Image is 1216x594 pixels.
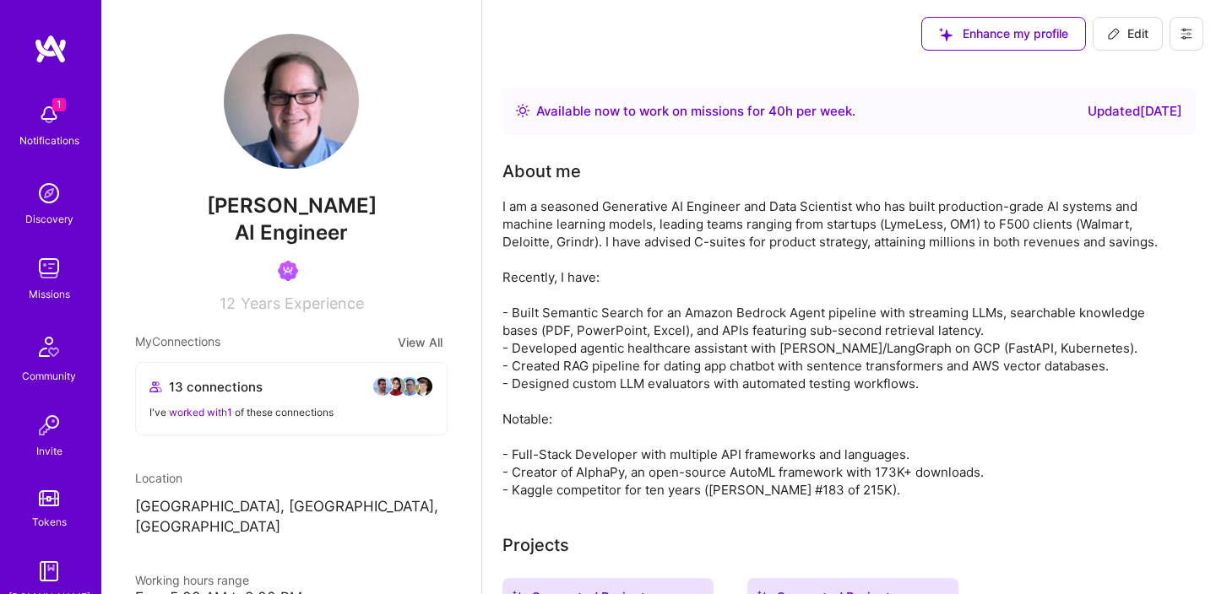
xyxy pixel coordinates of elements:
span: Working hours range [135,573,249,587]
img: teamwork [32,251,66,285]
img: avatar [399,376,420,397]
div: Notifications [19,132,79,149]
span: Enhance my profile [939,25,1068,42]
span: [PERSON_NAME] [135,193,448,219]
button: Edit [1093,17,1163,51]
i: icon Collaborator [149,381,162,393]
div: I am a seasoned Generative AI Engineer and Data Scientist who has built production-grade AI syste... [502,197,1178,499]
img: discovery [32,176,66,210]
span: AI Engineer [235,220,348,245]
div: Community [22,367,76,385]
div: I've of these connections [149,403,433,421]
span: Edit [1107,25,1148,42]
div: Missions [29,285,70,303]
img: User Avatar [224,34,359,169]
div: Invite [36,442,62,460]
img: Been on Mission [278,261,298,281]
div: About me [502,159,581,184]
div: Updated [DATE] [1088,101,1182,121]
span: Years Experience [241,294,364,312]
button: 13 connectionsavataravataravataravatarI've worked with1 of these connections [135,362,448,435]
div: Projects [502,532,569,558]
i: icon SuggestedTeams [939,28,953,41]
div: Discovery [25,210,73,228]
button: View All [393,332,448,352]
img: bell [32,98,66,132]
button: Enhance my profile [921,17,1086,51]
span: 12 [220,294,236,312]
img: Availability [516,104,529,117]
img: guide book [32,554,66,588]
div: Location [135,469,448,487]
span: 40 [768,103,785,119]
img: avatar [372,376,393,397]
span: 13 connections [169,378,263,396]
p: [GEOGRAPHIC_DATA], [GEOGRAPHIC_DATA], [GEOGRAPHIC_DATA] [135,497,448,537]
img: Community [29,327,69,367]
span: 1 [52,98,66,111]
img: Invite [32,408,66,442]
div: Available now to work on missions for h per week . [536,101,855,121]
img: tokens [39,490,59,506]
span: worked with 1 [169,406,232,418]
img: avatar [386,376,406,397]
span: My Connections [135,332,220,352]
div: Tokens [32,513,67,531]
img: logo [34,34,68,64]
img: avatar [413,376,433,397]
